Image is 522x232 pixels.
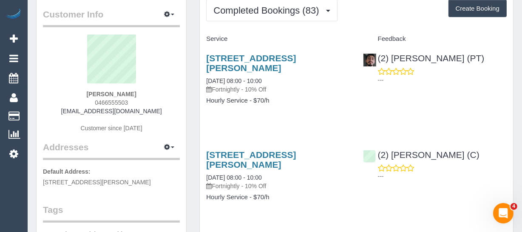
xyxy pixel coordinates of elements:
[378,172,507,180] p: ---
[5,9,22,20] img: Automaid Logo
[206,194,350,201] h4: Hourly Service - $70/h
[43,167,91,176] label: Default Address:
[206,85,350,94] p: Fortnightly - 10% Off
[206,182,350,190] p: Fortnightly - 10% Off
[206,35,350,43] h4: Service
[95,99,128,106] span: 0466555503
[206,53,296,73] a: [STREET_ADDRESS][PERSON_NAME]
[81,125,142,132] span: Customer since [DATE]
[61,108,162,115] a: [EMAIL_ADDRESS][DOMAIN_NAME]
[378,76,507,84] p: ---
[363,150,479,160] a: (2) [PERSON_NAME] (C)
[213,5,323,16] span: Completed Bookings (83)
[43,203,180,223] legend: Tags
[206,150,296,169] a: [STREET_ADDRESS][PERSON_NAME]
[206,174,261,181] a: [DATE] 08:00 - 10:00
[43,179,151,186] span: [STREET_ADDRESS][PERSON_NAME]
[43,8,180,27] legend: Customer Info
[363,35,507,43] h4: Feedback
[86,91,136,97] strong: [PERSON_NAME]
[363,53,485,63] a: (2) [PERSON_NAME] (PT)
[493,203,513,223] iframe: Intercom live chat
[206,77,261,84] a: [DATE] 08:00 - 10:00
[363,54,376,66] img: (2) Reggy Cogulet (PT)
[206,97,350,104] h4: Hourly Service - $70/h
[511,203,517,210] span: 4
